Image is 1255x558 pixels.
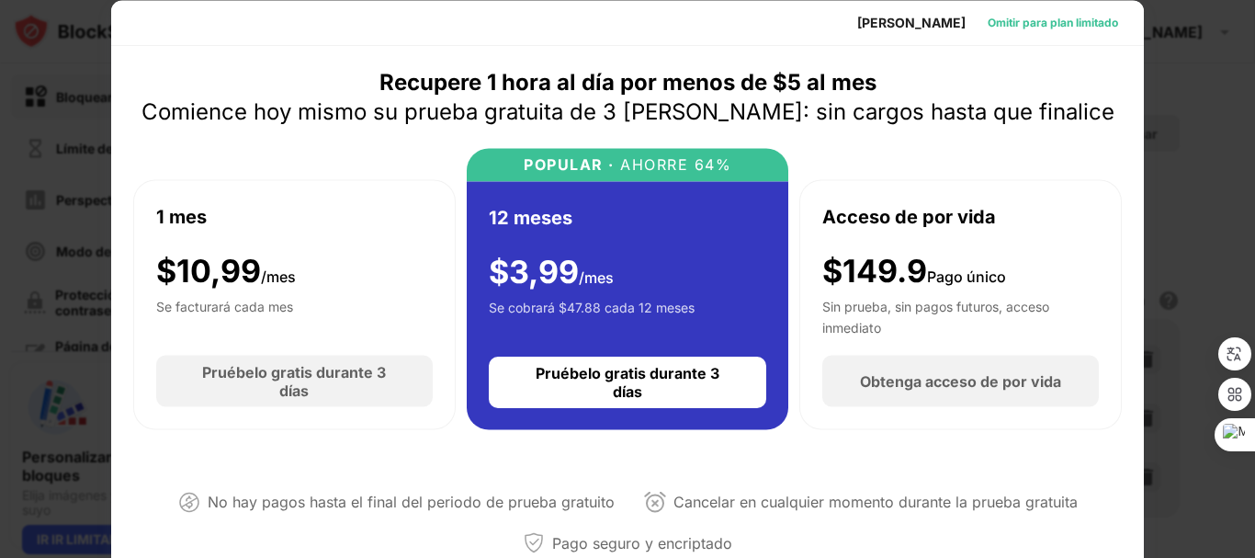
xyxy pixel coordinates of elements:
font: Se cobrará $47.88 cada 12 meses [489,300,695,315]
font: POPULAR · [524,154,615,173]
font: Recupere 1 hora al día por menos de $5 al mes [379,68,876,95]
font: 12 meses [489,206,572,228]
img: pago seguro [523,532,545,554]
font: Omitir para plan limitado [988,15,1118,28]
font: /mes [261,267,296,285]
font: 1 mes [156,205,207,227]
font: AHORRE 64% [620,154,731,173]
font: No hay pagos hasta el final del periodo de prueba gratuito [208,493,615,511]
font: Sin prueba, sin pagos futuros, acceso inmediato [822,299,1049,335]
font: Pago único [927,267,1006,285]
font: Cancelar en cualquier momento durante la prueba gratuita [673,493,1078,511]
font: Comience hoy mismo su prueba gratuita de 3 [PERSON_NAME]: sin cargos hasta que finalice [141,97,1114,124]
font: Acceso de por vida [822,205,996,227]
font: Se facturará cada mes [156,299,293,314]
font: $149.9 [822,251,927,289]
font: $ [156,251,176,289]
font: Pruébelo gratis durante 3 días [536,364,719,401]
img: no pagar [178,491,200,513]
img: cancelar en cualquier momento [644,491,666,513]
font: Pago seguro y encriptado [552,534,732,552]
font: $ [489,252,509,290]
font: [PERSON_NAME] [857,14,966,29]
font: Obtenga acceso de por vida [860,372,1061,391]
font: 10,99 [176,251,261,289]
font: /mes [579,268,614,286]
font: Pruébelo gratis durante 3 días [202,363,386,400]
font: 3,99 [509,252,579,290]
